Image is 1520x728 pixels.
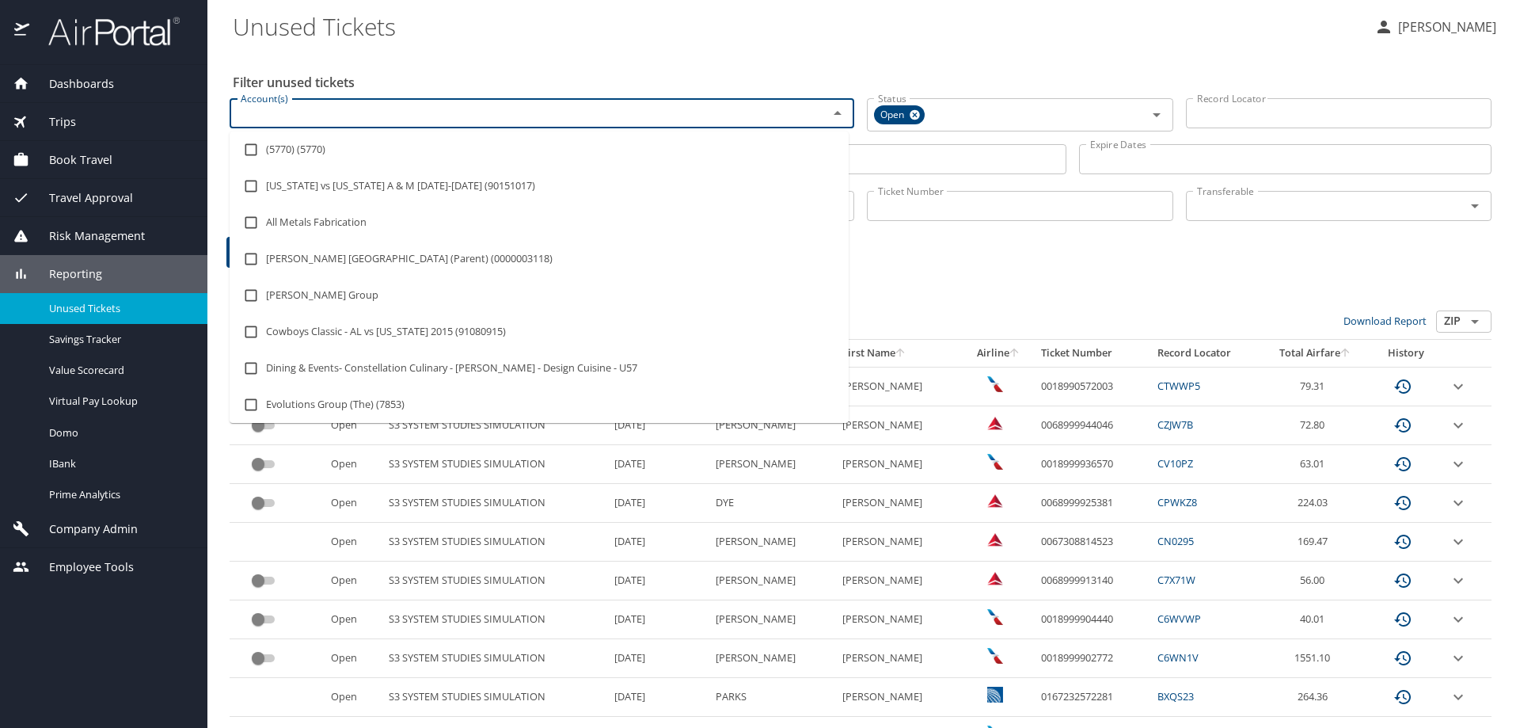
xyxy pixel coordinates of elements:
[987,493,1003,509] img: Delta Airlines
[382,600,607,639] td: S3 SYSTEM STUDIES SIMULATION
[325,523,382,562] td: Open
[325,445,382,484] td: Open
[1157,650,1199,665] a: C6WN1V
[226,237,279,268] button: Filter
[836,406,963,445] td: [PERSON_NAME]
[325,562,382,600] td: Open
[836,562,963,600] td: [PERSON_NAME]
[230,387,849,423] li: Evolutions Group (The) (7853)
[987,454,1003,470] img: American Airlines
[1340,349,1351,359] button: sort
[608,600,709,639] td: [DATE]
[1157,534,1194,548] a: CN0295
[1157,379,1200,393] a: CTWWP5
[1151,340,1262,367] th: Record Locator
[1035,406,1151,445] td: 0068999944046
[325,639,382,678] td: Open
[1393,17,1496,36] p: [PERSON_NAME]
[709,523,836,562] td: [PERSON_NAME]
[1449,416,1468,435] button: expand row
[230,277,849,314] li: [PERSON_NAME] Group
[1449,649,1468,668] button: expand row
[1035,678,1151,717] td: 0167232572281
[382,445,607,484] td: S3 SYSTEM STUDIES SIMULATION
[233,70,1495,95] h2: Filter unused tickets
[325,600,382,639] td: Open
[1157,456,1193,471] a: CV10PZ
[49,363,188,378] span: Value Scorecard
[1261,406,1370,445] td: 72.80
[1449,571,1468,590] button: expand row
[836,340,963,367] th: First Name
[836,523,963,562] td: [PERSON_NAME]
[1157,417,1193,432] a: CZJW7B
[1464,311,1486,333] button: Open
[1261,367,1370,406] td: 79.31
[325,678,382,717] td: Open
[1261,445,1370,484] td: 63.01
[49,301,188,316] span: Unused Tickets
[230,204,849,241] li: All Metals Fabrication
[230,168,849,204] li: [US_STATE] vs [US_STATE] A & M [DATE]-[DATE] (90151017)
[1157,495,1197,509] a: CPWKZ8
[1035,523,1151,562] td: 0067308814523
[49,394,188,409] span: Virtual Pay Lookup
[709,600,836,639] td: [PERSON_NAME]
[1157,689,1194,703] a: BXQS23
[382,523,607,562] td: S3 SYSTEM STUDIES SIMULATION
[608,639,709,678] td: [DATE]
[233,2,1362,51] h1: Unused Tickets
[382,639,607,678] td: S3 SYSTEM STUDIES SIMULATION
[1035,340,1151,367] th: Ticket Number
[1146,104,1168,126] button: Open
[1035,600,1151,639] td: 0018999904440
[49,425,188,440] span: Domo
[836,484,963,523] td: [PERSON_NAME]
[1261,340,1370,367] th: Total Airfare
[826,102,849,124] button: Close
[29,75,114,93] span: Dashboards
[987,687,1003,703] img: United Airlines
[709,445,836,484] td: [PERSON_NAME]
[29,189,133,207] span: Travel Approval
[14,16,31,47] img: icon-airportal.png
[1261,562,1370,600] td: 56.00
[1035,367,1151,406] td: 0018990572003
[1449,610,1468,629] button: expand row
[608,484,709,523] td: [DATE]
[1009,349,1020,359] button: sort
[29,113,76,131] span: Trips
[836,445,963,484] td: [PERSON_NAME]
[987,376,1003,392] img: American Airlines
[1449,494,1468,513] button: expand row
[1449,688,1468,707] button: expand row
[230,241,849,277] li: [PERSON_NAME] [GEOGRAPHIC_DATA] (Parent) (0000003118)
[1261,600,1370,639] td: 40.01
[1157,612,1201,626] a: C6WVWP
[49,332,188,347] span: Savings Tracker
[382,562,607,600] td: S3 SYSTEM STUDIES SIMULATION
[1035,562,1151,600] td: 0068999913140
[1261,678,1370,717] td: 264.36
[1035,484,1151,523] td: 0068999925381
[49,456,188,471] span: IBank
[1464,195,1486,217] button: Open
[1035,639,1151,678] td: 0018999902772
[230,283,1491,311] h3: 13 Results
[31,16,180,47] img: airportal-logo.png
[709,639,836,678] td: [PERSON_NAME]
[608,523,709,562] td: [DATE]
[836,639,963,678] td: [PERSON_NAME]
[963,340,1035,367] th: Airline
[1157,573,1195,587] a: C7X71W
[987,532,1003,547] img: Delta Airlines
[1261,484,1370,523] td: 224.03
[29,151,112,169] span: Book Travel
[987,570,1003,586] img: Delta Airlines
[895,349,906,359] button: sort
[608,678,709,717] td: [DATE]
[29,558,134,576] span: Employee Tools
[230,131,849,168] li: (5770) (5770)
[987,648,1003,664] img: American Airlines
[987,415,1003,431] img: Delta Airlines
